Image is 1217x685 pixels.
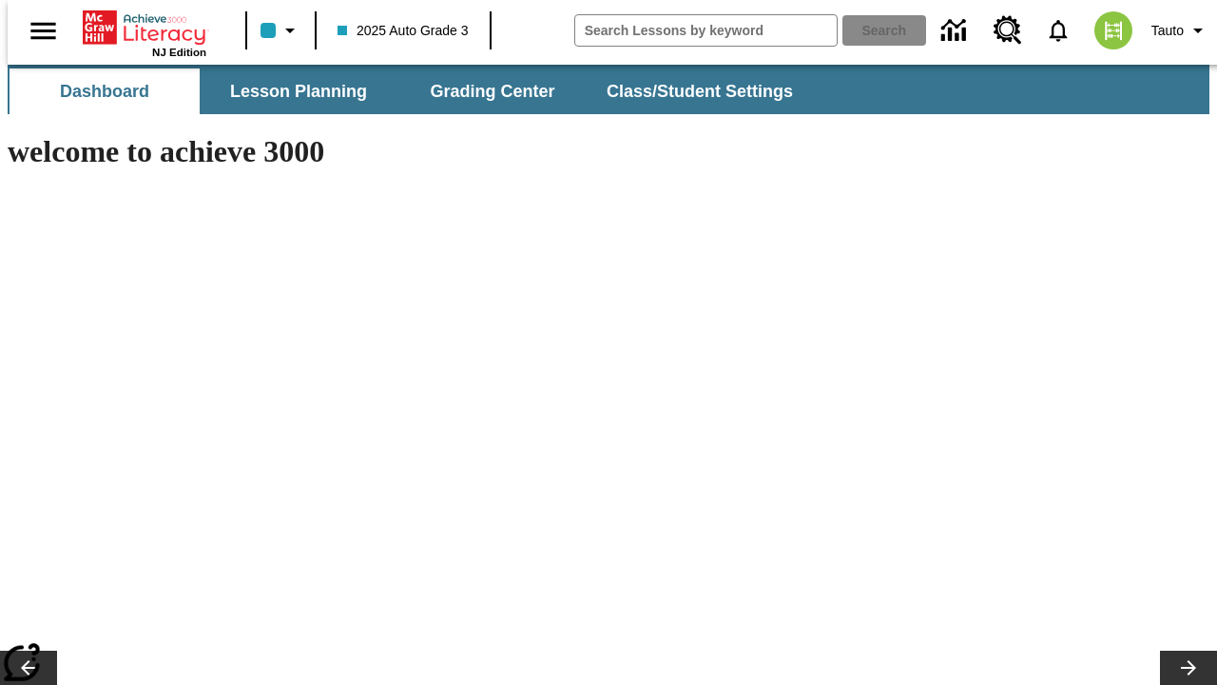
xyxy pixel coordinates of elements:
span: Class/Student Settings [607,81,793,103]
span: Dashboard [60,81,149,103]
div: SubNavbar [8,68,810,114]
button: Lesson carousel, Next [1160,651,1217,685]
div: Home [83,7,206,58]
button: Dashboard [10,68,200,114]
input: search field [575,15,837,46]
span: Lesson Planning [230,81,367,103]
button: Class/Student Settings [591,68,808,114]
a: Data Center [930,5,982,57]
a: Notifications [1033,6,1083,55]
button: Grading Center [397,68,588,114]
a: Home [83,9,206,47]
button: Open side menu [15,3,71,59]
span: NJ Edition [152,47,206,58]
button: Profile/Settings [1144,13,1217,48]
button: Lesson Planning [203,68,394,114]
span: Tauto [1151,21,1184,41]
span: 2025 Auto Grade 3 [338,21,469,41]
h1: welcome to achieve 3000 [8,134,829,169]
span: Grading Center [430,81,554,103]
div: SubNavbar [8,65,1209,114]
button: Class color is light blue. Change class color [253,13,309,48]
a: Resource Center, Will open in new tab [982,5,1033,56]
button: Select a new avatar [1083,6,1144,55]
img: avatar image [1094,11,1132,49]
